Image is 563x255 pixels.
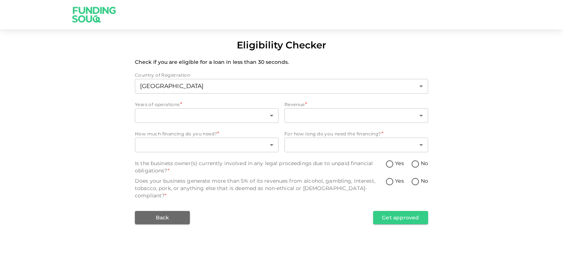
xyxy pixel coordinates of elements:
[135,79,428,94] div: countryOfRegistration
[421,177,428,185] span: No
[237,38,326,52] div: Eligibility Checker
[135,131,217,136] span: How much financing do you need?
[135,108,279,123] div: yearsOfOperations
[135,160,385,174] div: Is the business owner(s) currently involved in any legal proceedings due to unpaid financial obli...
[135,211,190,224] button: Back
[373,211,428,224] button: Get approved
[395,177,404,185] span: Yes
[284,108,428,123] div: revenue
[135,138,279,152] div: howMuchAmountNeeded
[395,160,404,167] span: Yes
[421,160,428,167] span: No
[284,131,381,136] span: For how long do you need the financing?
[284,102,305,107] span: Revenue
[135,177,385,199] div: Does your business generate more than 5% of its revenues from alcohol, gambling, interest, tobacc...
[284,138,428,152] div: howLongFinancing
[135,102,180,107] span: Years of operations
[135,58,428,66] p: Check if you are eligible for a loan in less than 30 seconds.
[135,72,190,78] span: Country of Registration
